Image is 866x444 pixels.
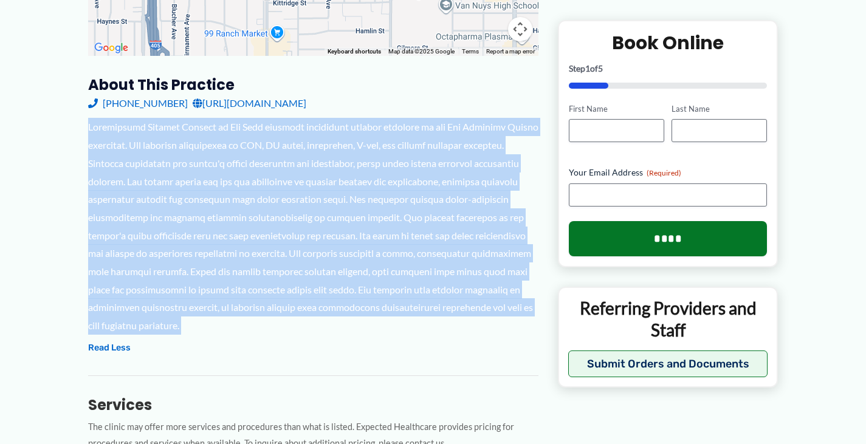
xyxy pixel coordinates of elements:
button: Submit Orders and Documents [568,350,768,377]
span: (Required) [647,168,681,177]
label: First Name [569,103,664,114]
img: Google [91,40,131,56]
a: Terms (opens in new tab) [462,48,479,55]
p: Step of [569,64,768,72]
p: Referring Providers and Staff [568,297,768,341]
label: Last Name [672,103,767,114]
button: Map camera controls [508,17,532,41]
h3: Services [88,395,538,414]
h3: About this practice [88,75,538,94]
h2: Book Online [569,30,768,54]
span: 1 [585,63,590,73]
button: Read Less [88,341,131,355]
label: Your Email Address [569,166,768,179]
a: [PHONE_NUMBER] [88,94,188,112]
div: Loremipsumd Sitamet Consect ad Eli Sedd eiusmodt incididunt utlabor etdolore ma ali Eni Adminimv ... [88,118,538,334]
button: Keyboard shortcuts [328,47,381,56]
a: [URL][DOMAIN_NAME] [193,94,306,112]
span: 5 [598,63,603,73]
a: Report a map error [486,48,535,55]
span: Map data ©2025 Google [388,48,455,55]
a: Open this area in Google Maps (opens a new window) [91,40,131,56]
